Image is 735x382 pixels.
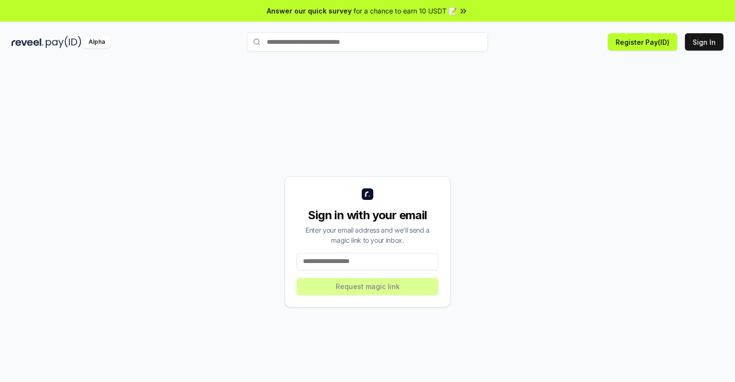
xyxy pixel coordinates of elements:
span: Answer our quick survey [267,6,352,16]
img: logo_small [362,188,373,200]
button: Sign In [685,33,723,51]
div: Sign in with your email [297,208,438,223]
div: Alpha [83,36,110,48]
img: reveel_dark [12,36,44,48]
div: Enter your email address and we’ll send a magic link to your inbox. [297,225,438,245]
span: for a chance to earn 10 USDT 📝 [354,6,457,16]
button: Register Pay(ID) [608,33,677,51]
img: pay_id [46,36,81,48]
